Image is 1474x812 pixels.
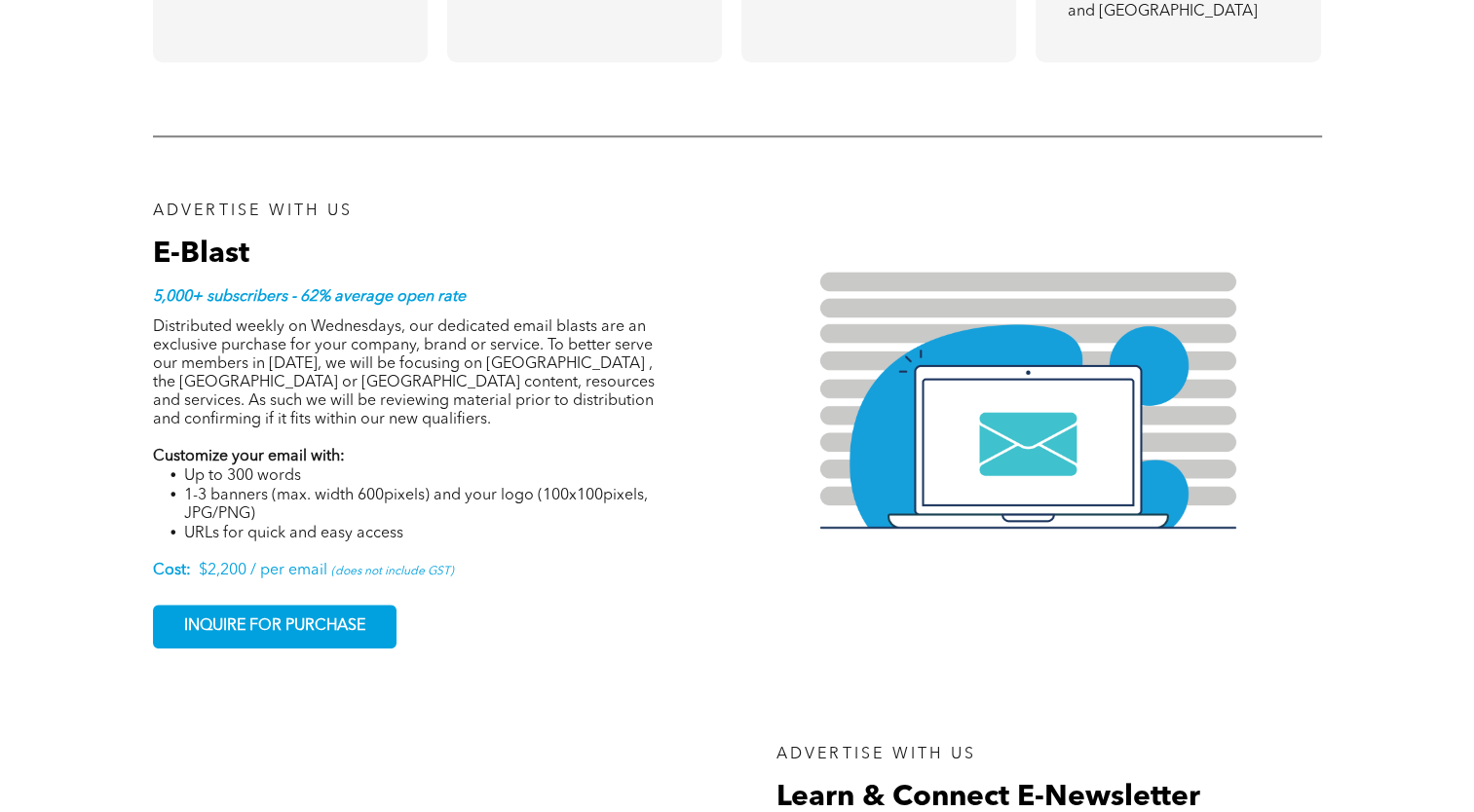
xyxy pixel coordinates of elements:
span: 1-3 banners (max. width 600pixels) and your logo (100x100pixels, JPG/PNG) [184,488,648,522]
span: ADVERTISE WITH US [776,747,976,762]
span: Distributed weekly on Wednesdays, our dedicated email blasts are an exclusive purchase for your c... [153,319,655,427]
strong: 5,000+ subscribers - 62% average open rate [153,289,466,305]
span: ADVERTISE WITH US [153,203,353,219]
strong: Cost: [153,563,191,578]
span: E-Blast [153,240,249,269]
span: (does not include GST) [331,566,454,577]
span: INQUIRE FOR PURCHASE [177,608,372,646]
strong: Customize your email with: [153,449,345,464]
span: $2,200 / per email [199,563,327,578]
span: URLs for quick and easy access [184,526,403,541]
span: Up to 300 words [184,468,301,484]
a: INQUIRE FOR PURCHASE [153,605,397,648]
span: Learn & Connect E-Newsletter [776,783,1200,812]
